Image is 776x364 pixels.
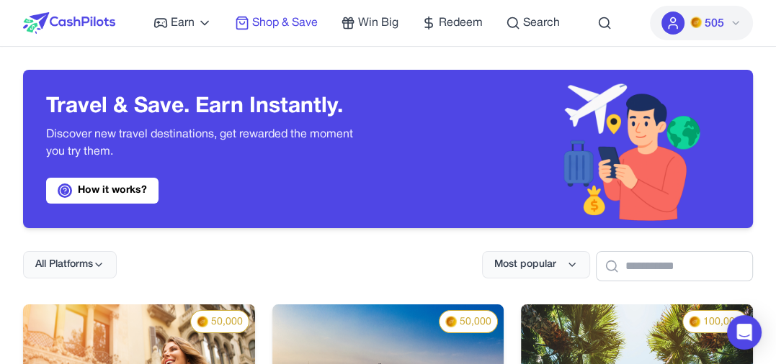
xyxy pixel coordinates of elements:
img: PMs [690,17,702,28]
div: Open Intercom Messenger [727,315,762,350]
img: PMs [689,316,700,327]
span: Search [523,14,560,32]
a: Shop & Save [235,14,318,32]
p: Discover new travel destinations, get rewarded the moment you try them. [46,126,365,160]
a: Redeem [422,14,483,32]
span: Redeem [439,14,483,32]
span: 50,000 [460,315,491,329]
img: CashPilots Logo [23,12,115,34]
img: PMs [197,316,208,327]
a: Earn [153,14,212,32]
button: Most popular [482,251,590,278]
span: Most popular [494,258,556,272]
a: Search [506,14,560,32]
a: How it works? [46,178,159,204]
h3: Travel & Save. Earn Instantly. [46,94,365,120]
button: All Platforms [23,251,117,278]
img: PMs [445,316,457,327]
span: 50,000 [211,315,243,329]
span: Shop & Save [252,14,318,32]
span: All Platforms [35,258,93,272]
img: Header decoration [388,70,754,228]
span: Win Big [358,14,398,32]
span: 505 [705,15,724,32]
span: Earn [171,14,195,32]
button: PMs505 [650,6,753,40]
span: 100,000 [703,315,741,329]
a: Win Big [341,14,398,32]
